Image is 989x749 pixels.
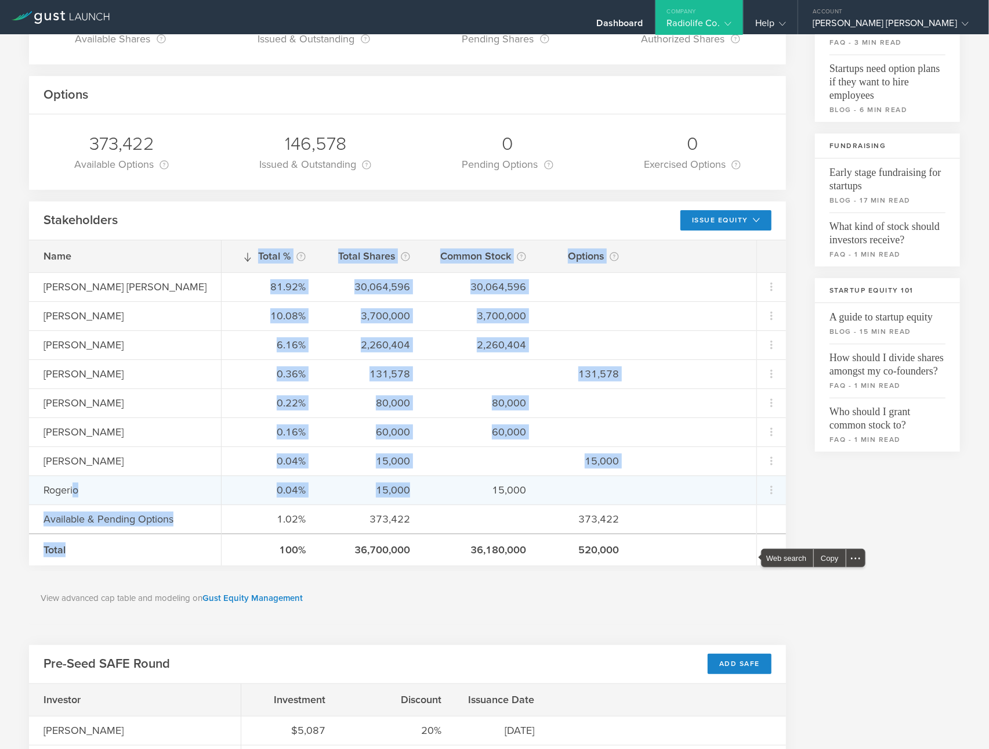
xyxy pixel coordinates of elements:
div: 80,000 [439,395,526,410]
div: [PERSON_NAME] [PERSON_NAME] [813,17,969,35]
div: Total [44,542,236,557]
div: Name [44,249,236,264]
small: faq - 1 min read [829,249,945,260]
div: 20% [354,723,441,738]
div: 10.08% [236,308,306,323]
div: Options [555,248,619,264]
div: 131,578 [555,366,619,381]
div: Dashboard [597,17,643,35]
a: A guide to startup equityblog - 15 min read [815,303,960,344]
div: 3,700,000 [439,308,526,323]
div: 36,700,000 [335,542,410,557]
div: [PERSON_NAME] [44,308,236,323]
span: Startups need option plans if they want to hire employees [829,55,945,102]
small: blog - 15 min read [829,326,945,337]
div: Available Options [74,156,169,172]
div: 2,260,404 [439,337,526,352]
div: Rogerio [44,482,236,498]
a: How should I divide shares amongst my co-founders?faq - 1 min read [815,344,960,398]
button: Issue Equity [680,210,771,231]
h3: Startup Equity 101 [815,278,960,303]
div: Available & Pending Options [44,512,236,527]
div: 6.16% [236,337,306,352]
a: What kind of stock should investors receive?faq - 1 min read [815,213,960,267]
div: 2,260,404 [335,337,410,352]
div: Investor [44,692,160,707]
a: Early stage fundraising for startupsblog - 17 min read [815,159,960,213]
div: 60,000 [439,424,526,440]
h2: Pre-Seed SAFE Round [44,656,170,672]
div: 373,422 [555,512,619,527]
div: Radiolife Co. [667,17,731,35]
p: View advanced cap table and modeling on [41,592,774,605]
div: [PERSON_NAME] [44,395,236,410]
div: 15,000 [335,482,410,498]
div: 520,000 [555,542,619,557]
div: 131,578 [335,366,410,381]
div: Available Shares [75,31,166,47]
div: Total % [236,248,306,264]
a: Gust Equity Management [202,593,303,603]
span: How should I divide shares amongst my co-founders? [829,344,945,378]
div: 146,578 [259,132,371,156]
span: Who should I grant common stock to? [829,398,945,432]
span: Early stage fundraising for startups [829,159,945,193]
div: 30,064,596 [335,279,410,294]
div: 0.22% [236,395,306,410]
div: [PERSON_NAME] [44,723,160,738]
a: Who should I grant common stock to?faq - 1 min read [815,398,960,452]
div: [PERSON_NAME] [44,424,236,440]
div: [DATE] [470,723,534,738]
div: 15,000 [335,453,410,469]
div: Common Stock [439,248,526,264]
div: 0.04% [236,482,306,498]
small: faq - 1 min read [829,434,945,445]
small: blog - 17 min read [829,195,945,206]
div: [PERSON_NAME] [44,366,236,381]
span: Web search [762,549,813,567]
small: blog - 6 min read [829,105,945,115]
div: Total Shares [335,248,410,264]
div: 1.02% [236,512,306,527]
div: Help [755,17,786,35]
div: [PERSON_NAME] [44,453,236,469]
div: Pending Options [462,156,553,172]
small: faq - 3 min read [829,37,945,48]
div: $5,087 [256,723,325,738]
div: 81.92% [236,279,306,294]
span: A guide to startup equity [829,303,945,324]
div: Exercised Options [644,156,741,172]
div: 100% [236,542,306,557]
div: 0.04% [236,453,306,469]
div: 0 [462,132,553,156]
div: 30,064,596 [439,279,526,294]
div: 373,422 [335,512,410,527]
div: Investment [256,692,325,707]
div: Authorized Shares [642,31,740,47]
div: Issuance Date [470,692,534,707]
small: faq - 1 min read [829,380,945,391]
div: [PERSON_NAME] [44,337,236,352]
div: 80,000 [335,395,410,410]
a: Startups need option plans if they want to hire employeesblog - 6 min read [815,55,960,122]
h3: Fundraising [815,134,960,159]
div: [PERSON_NAME] [PERSON_NAME] [44,279,236,294]
div: 373,422 [74,132,169,156]
div: 3,700,000 [335,308,410,323]
div: 0.36% [236,366,306,381]
h2: Options [44,87,88,103]
div: 15,000 [555,453,619,469]
div: 0 [644,132,741,156]
div: Issued & Outstanding [259,156,371,172]
div: 60,000 [335,424,410,440]
div: Copy [814,549,845,567]
div: 36,180,000 [439,542,526,557]
div: 0.16% [236,424,306,440]
div: Discount [354,692,441,707]
h2: Stakeholders [44,212,118,229]
div: Pending Shares [462,31,549,47]
div: Issued & Outstanding [258,31,370,47]
span: What kind of stock should investors receive? [829,213,945,247]
div: Add SAFE [708,654,771,674]
div: 15,000 [439,482,526,498]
